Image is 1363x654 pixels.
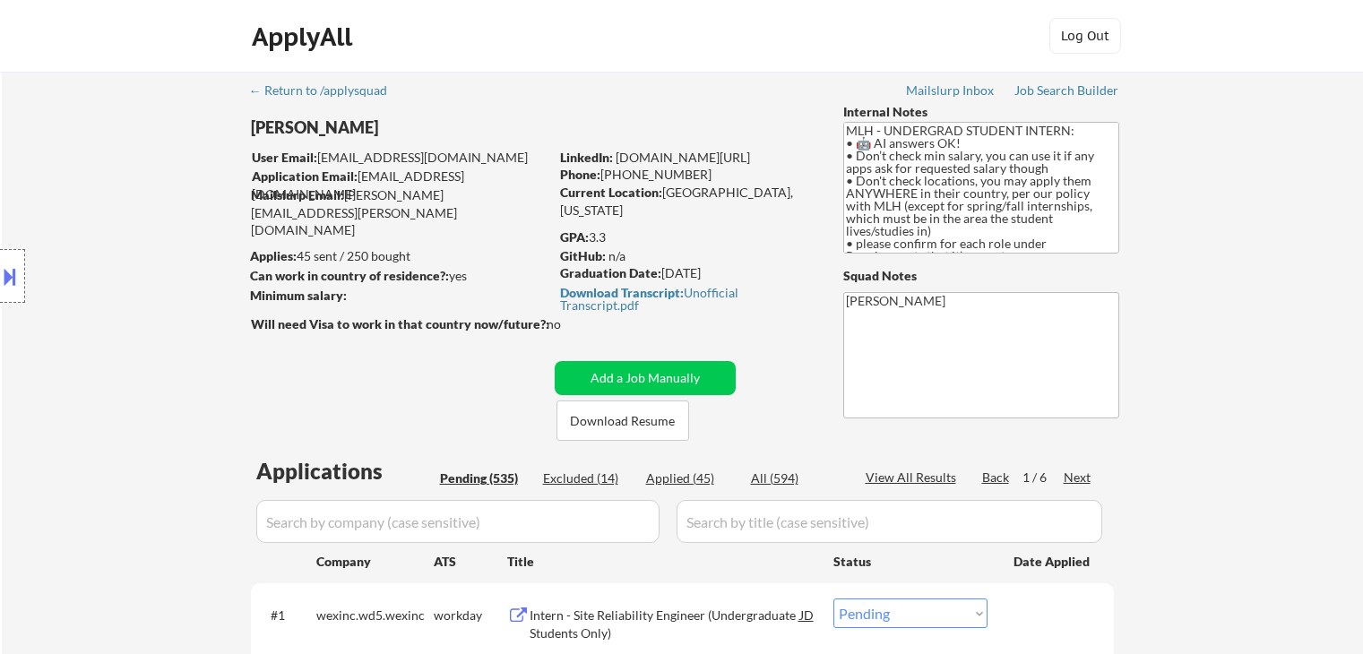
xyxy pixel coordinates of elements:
[608,248,625,263] a: n/a
[982,469,1011,486] div: Back
[507,553,816,571] div: Title
[560,264,814,282] div: [DATE]
[560,150,613,165] strong: LinkedIn:
[560,184,814,219] div: [GEOGRAPHIC_DATA], [US_STATE]
[1014,83,1119,101] a: Job Search Builder
[271,607,302,624] div: #1
[252,22,358,52] div: ApplyAll
[434,607,507,624] div: workday
[1014,84,1119,97] div: Job Search Builder
[316,607,434,624] div: wexinc.wd5.wexinc
[440,469,530,487] div: Pending (535)
[256,500,660,543] input: Search by company (case sensitive)
[252,168,548,202] div: [EMAIL_ADDRESS][DOMAIN_NAME]
[560,228,816,246] div: 3.3
[560,185,662,200] strong: Current Location:
[560,166,814,184] div: [PHONE_NUMBER]
[646,469,736,487] div: Applied (45)
[1022,469,1064,486] div: 1 / 6
[843,103,1119,121] div: Internal Notes
[677,500,1102,543] input: Search by title (case sensitive)
[560,287,809,312] div: Unofficial Transcript.pdf
[250,267,543,285] div: yes
[530,607,800,641] div: Intern - Site Reliability Engineer (Undergraduate Students Only)
[256,460,434,482] div: Applications
[616,150,750,165] a: [DOMAIN_NAME][URL]
[556,400,689,441] button: Download Resume
[1014,553,1092,571] div: Date Applied
[866,469,962,486] div: View All Results
[250,247,548,265] div: 45 sent / 250 bought
[251,116,619,139] div: [PERSON_NAME]
[906,84,996,97] div: Mailslurp Inbox
[251,186,548,239] div: [PERSON_NAME][EMAIL_ADDRESS][PERSON_NAME][DOMAIN_NAME]
[547,315,598,333] div: no
[249,84,404,97] div: ← Return to /applysquad
[251,316,549,331] strong: Will need Visa to work in that country now/future?:
[798,598,816,631] div: JD
[560,286,809,312] a: Download Transcript:Unofficial Transcript.pdf
[1064,469,1092,486] div: Next
[560,167,600,182] strong: Phone:
[252,149,548,167] div: [EMAIL_ADDRESS][DOMAIN_NAME]
[833,545,988,577] div: Status
[906,83,996,101] a: Mailslurp Inbox
[751,469,841,487] div: All (594)
[1049,18,1121,54] button: Log Out
[316,553,434,571] div: Company
[434,553,507,571] div: ATS
[560,285,684,300] strong: Download Transcript:
[250,268,449,283] strong: Can work in country of residence?:
[843,267,1119,285] div: Squad Notes
[249,83,404,101] a: ← Return to /applysquad
[560,248,606,263] strong: GitHub:
[543,469,633,487] div: Excluded (14)
[560,265,661,280] strong: Graduation Date:
[560,229,589,245] strong: GPA:
[555,361,736,395] button: Add a Job Manually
